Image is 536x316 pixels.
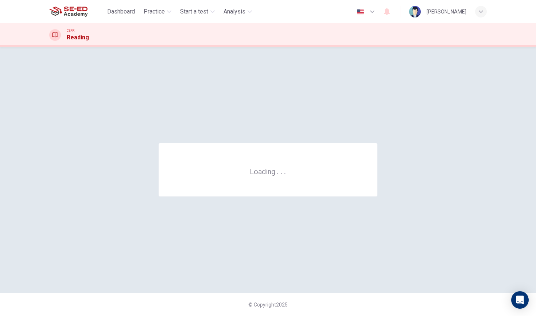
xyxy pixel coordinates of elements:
h6: . [280,165,283,177]
div: [PERSON_NAME] [427,7,466,16]
span: Dashboard [107,7,135,16]
button: Start a test [177,5,218,18]
button: Analysis [221,5,255,18]
div: Open Intercom Messenger [511,291,529,309]
img: Profile picture [409,6,421,17]
h6: . [276,165,279,177]
span: Practice [144,7,165,16]
span: © Copyright 2025 [248,302,288,308]
button: Practice [141,5,174,18]
h6: . [284,165,286,177]
span: Analysis [224,7,245,16]
img: en [356,9,365,15]
button: Dashboard [104,5,138,18]
a: SE-ED Academy logo [49,4,104,19]
h1: Reading [67,33,89,42]
span: CEFR [67,28,74,33]
span: Start a test [180,7,208,16]
h6: Loading [250,167,286,176]
img: SE-ED Academy logo [49,4,88,19]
